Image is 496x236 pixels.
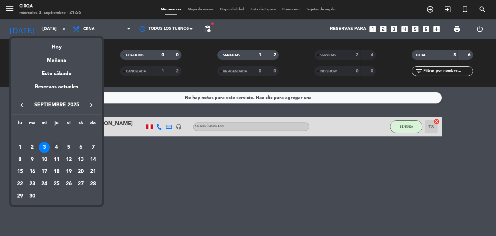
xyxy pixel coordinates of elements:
i: keyboard_arrow_left [18,101,26,109]
td: 11 de septiembre de 2025 [50,154,63,166]
td: SEP. [14,129,99,141]
td: 17 de septiembre de 2025 [38,166,50,178]
td: 16 de septiembre de 2025 [26,166,38,178]
td: 1 de septiembre de 2025 [14,141,26,154]
div: Hoy [11,38,102,51]
div: 23 [27,178,38,189]
td: 23 de septiembre de 2025 [26,178,38,190]
div: Mañana [11,51,102,65]
div: 8 [15,154,26,165]
th: viernes [63,119,75,129]
div: 17 [39,166,50,177]
td: 9 de septiembre de 2025 [26,154,38,166]
i: keyboard_arrow_right [88,101,95,109]
button: keyboard_arrow_right [86,101,97,109]
th: lunes [14,119,26,129]
td: 18 de septiembre de 2025 [50,166,63,178]
div: 22 [15,178,26,189]
td: 28 de septiembre de 2025 [87,178,99,190]
th: jueves [50,119,63,129]
td: 10 de septiembre de 2025 [38,154,50,166]
td: 19 de septiembre de 2025 [63,166,75,178]
div: 5 [63,142,74,153]
div: 16 [27,166,38,177]
div: 1 [15,142,26,153]
td: 12 de septiembre de 2025 [63,154,75,166]
td: 30 de septiembre de 2025 [26,190,38,202]
th: sábado [75,119,87,129]
div: 27 [75,178,86,189]
td: 22 de septiembre de 2025 [14,178,26,190]
div: 21 [88,166,98,177]
td: 20 de septiembre de 2025 [75,166,87,178]
div: 29 [15,191,26,202]
td: 25 de septiembre de 2025 [50,178,63,190]
div: 14 [88,154,98,165]
div: 9 [27,154,38,165]
div: 3 [39,142,50,153]
div: 10 [39,154,50,165]
div: 25 [51,178,62,189]
div: 18 [51,166,62,177]
div: 30 [27,191,38,202]
td: 5 de septiembre de 2025 [63,141,75,154]
td: 15 de septiembre de 2025 [14,166,26,178]
td: 29 de septiembre de 2025 [14,190,26,202]
div: 15 [15,166,26,177]
td: 4 de septiembre de 2025 [50,141,63,154]
div: Reservas actuales [11,83,102,96]
td: 14 de septiembre de 2025 [87,154,99,166]
td: 26 de septiembre de 2025 [63,178,75,190]
td: 27 de septiembre de 2025 [75,178,87,190]
td: 6 de septiembre de 2025 [75,141,87,154]
div: 12 [63,154,74,165]
td: 13 de septiembre de 2025 [75,154,87,166]
th: miércoles [38,119,50,129]
td: 8 de septiembre de 2025 [14,154,26,166]
div: 4 [51,142,62,153]
div: 6 [75,142,86,153]
td: 21 de septiembre de 2025 [87,166,99,178]
span: septiembre 2025 [27,101,86,109]
div: 7 [88,142,98,153]
td: 7 de septiembre de 2025 [87,141,99,154]
div: Este sábado [11,65,102,83]
th: domingo [87,119,99,129]
td: 24 de septiembre de 2025 [38,178,50,190]
div: 26 [63,178,74,189]
div: 24 [39,178,50,189]
div: 13 [75,154,86,165]
button: keyboard_arrow_left [16,101,27,109]
td: 3 de septiembre de 2025 [38,141,50,154]
div: 19 [63,166,74,177]
td: 2 de septiembre de 2025 [26,141,38,154]
th: martes [26,119,38,129]
div: 11 [51,154,62,165]
div: 20 [75,166,86,177]
div: 2 [27,142,38,153]
div: 28 [88,178,98,189]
